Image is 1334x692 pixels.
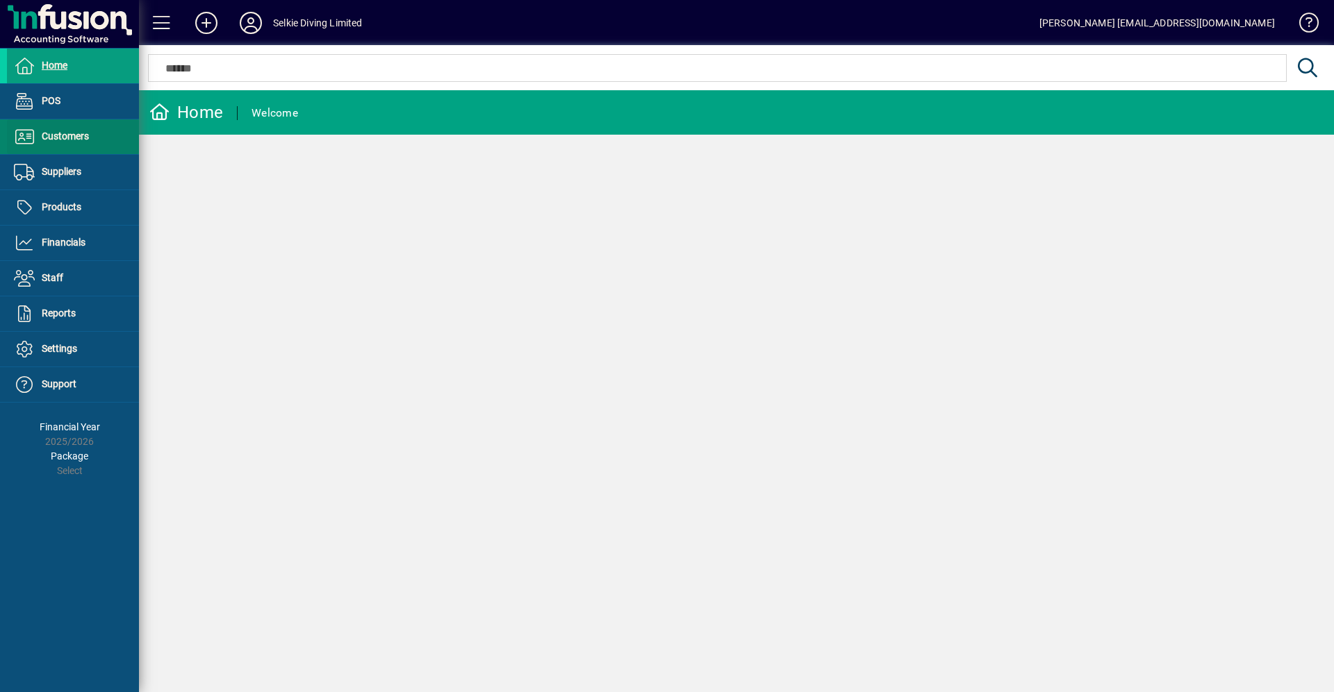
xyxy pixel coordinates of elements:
a: Staff [7,261,139,296]
a: Knowledge Base [1289,3,1317,48]
a: Products [7,190,139,225]
span: Financial Year [40,421,100,432]
span: Products [42,201,81,212]
span: Package [51,450,88,462]
a: Settings [7,332,139,366]
span: POS [42,95,60,106]
a: Support [7,367,139,402]
span: Reports [42,307,76,319]
span: Home [42,60,67,71]
span: Customers [42,130,89,142]
button: Profile [229,10,273,35]
span: Suppliers [42,166,81,177]
span: Financials [42,237,85,248]
span: Support [42,378,76,389]
span: Settings [42,343,77,354]
a: Financials [7,226,139,260]
div: Welcome [252,102,298,124]
a: Customers [7,119,139,154]
button: Add [184,10,229,35]
div: Selkie Diving Limited [273,12,363,34]
div: [PERSON_NAME] [EMAIL_ADDRESS][DOMAIN_NAME] [1039,12,1275,34]
a: POS [7,84,139,119]
a: Reports [7,296,139,331]
a: Suppliers [7,155,139,189]
div: Home [149,101,223,124]
span: Staff [42,272,63,283]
